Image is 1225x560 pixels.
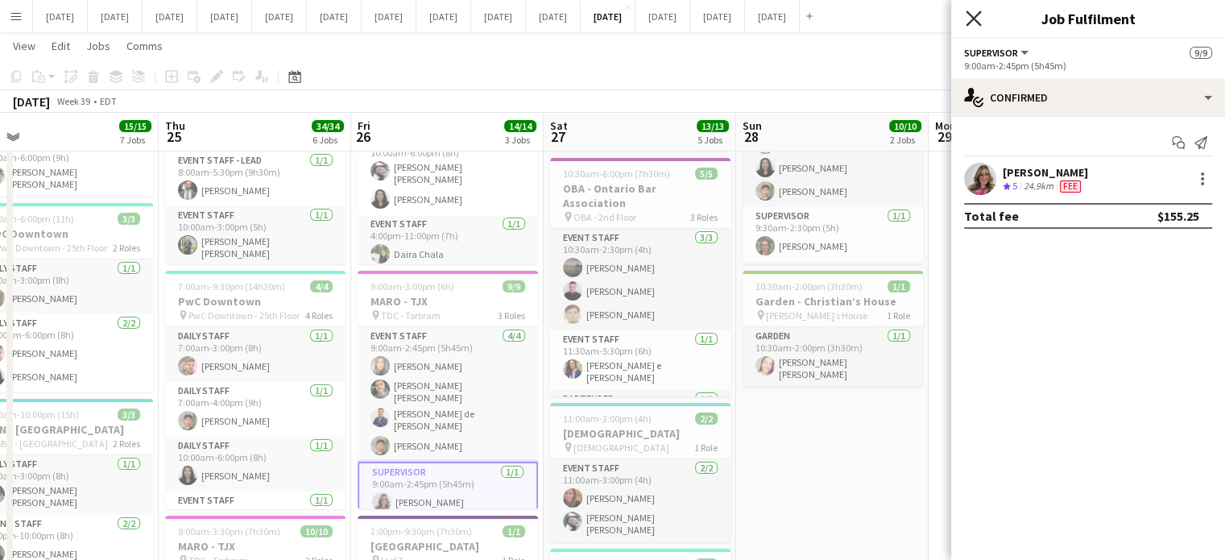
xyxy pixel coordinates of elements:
[743,294,923,309] h3: Garden - Christian’s House
[743,327,923,387] app-card-role: Garden1/110:30am-2:00pm (3h30m)[PERSON_NAME] [PERSON_NAME]
[100,95,117,107] div: EDT
[1012,180,1017,192] span: 5
[165,382,346,437] app-card-role: Daily Staff1/17:00am-4:00pm (9h)[PERSON_NAME]
[45,35,77,56] a: Edit
[312,134,343,146] div: 6 Jobs
[1060,180,1081,193] span: Fee
[6,35,42,56] a: View
[120,134,151,146] div: 7 Jobs
[888,280,910,292] span: 1/1
[498,309,525,321] span: 3 Roles
[697,120,729,132] span: 13/13
[550,403,730,542] app-job-card: 11:00am-3:00pm (4h)2/2[DEMOGRAPHIC_DATA] [DEMOGRAPHIC_DATA]1 RoleEvent Staff2/211:00am-3:00pm (4h...
[163,127,185,146] span: 25
[165,327,346,382] app-card-role: Daily Staff1/17:00am-3:00pm (8h)[PERSON_NAME]
[550,390,730,445] app-card-role: Bartender1/1
[1057,180,1084,193] div: Crew has different fees then in role
[745,1,800,32] button: [DATE]
[890,134,921,146] div: 2 Jobs
[80,35,117,56] a: Jobs
[33,1,88,32] button: [DATE]
[113,242,140,254] span: 2 Roles
[1020,180,1057,193] div: 24.9km
[165,206,346,266] app-card-role: Event Staff1/110:00am-3:00pm (5h)[PERSON_NAME] [PERSON_NAME]
[935,118,956,133] span: Mon
[573,442,669,454] span: [DEMOGRAPHIC_DATA]
[358,215,538,270] app-card-role: Event Staff1/14:00pm-11:00pm (7h)Daira Chala
[550,229,730,330] app-card-role: Event Staff3/310:30am-2:30pm (4h)[PERSON_NAME][PERSON_NAME][PERSON_NAME]
[695,168,718,180] span: 5/5
[118,213,140,225] span: 3/3
[86,39,110,53] span: Jobs
[358,294,538,309] h3: MARO - TJX
[178,525,280,537] span: 8:00am-3:30pm (7h30m)
[550,158,730,396] app-job-card: 10:30am-6:00pm (7h30m)5/5OBA - Ontario Bar Association OBA - 2nd Floor3 RolesEvent Staff3/310:30a...
[252,1,307,32] button: [DATE]
[178,280,285,292] span: 7:00am-9:30pm (14h30m)
[573,211,636,223] span: OBA - 2nd Floor
[581,1,635,32] button: [DATE]
[550,426,730,441] h3: [DEMOGRAPHIC_DATA]
[743,118,762,133] span: Sun
[697,134,728,146] div: 5 Jobs
[505,134,536,146] div: 3 Jobs
[52,39,70,53] span: Edit
[188,309,300,321] span: PwC Downtown - 25th Floor
[694,442,718,454] span: 1 Role
[307,1,362,32] button: [DATE]
[143,1,197,32] button: [DATE]
[695,413,718,425] span: 2/2
[165,118,185,133] span: Thu
[889,120,921,132] span: 10/10
[964,47,1018,59] span: Supervisor
[563,413,652,425] span: 11:00am-3:00pm (4h)
[165,492,346,546] app-card-role: Event Staff1/14:00pm-9:30pm (5h30m)
[362,1,416,32] button: [DATE]
[126,39,163,53] span: Comms
[358,132,538,215] app-card-role: Daily Staff2/210:00am-6:00pm (8h)[PERSON_NAME] [PERSON_NAME][PERSON_NAME]
[503,280,525,292] span: 9/9
[933,127,956,146] span: 29
[370,525,472,537] span: 2:00pm-9:30pm (7h30m)
[113,438,140,450] span: 2 Roles
[118,409,140,421] span: 3/3
[743,207,923,262] app-card-role: Supervisor1/19:30am-2:30pm (5h)[PERSON_NAME]
[312,120,344,132] span: 34/34
[300,525,333,537] span: 10/10
[370,280,454,292] span: 9:00am-3:00pm (6h)
[13,39,35,53] span: View
[504,120,536,132] span: 14/14
[550,459,730,542] app-card-role: Event Staff2/211:00am-3:00pm (4h)[PERSON_NAME][PERSON_NAME] [PERSON_NAME]
[550,330,730,390] app-card-role: Event Staff1/111:30am-5:30pm (6h)[PERSON_NAME] e [PERSON_NAME]
[1157,208,1199,224] div: $155.25
[550,181,730,210] h3: OBA - Ontario Bar Association
[740,127,762,146] span: 28
[13,93,50,110] div: [DATE]
[743,271,923,387] app-job-card: 10:30am-2:00pm (3h30m)1/1Garden - Christian’s House [PERSON_NAME]’s House1 RoleGarden1/110:30am-2...
[550,118,568,133] span: Sat
[471,1,526,32] button: [DATE]
[635,1,690,32] button: [DATE]
[964,60,1212,72] div: 9:00am-2:45pm (5h45m)
[358,327,538,462] app-card-role: Event Staff4/49:00am-2:45pm (5h45m)[PERSON_NAME][PERSON_NAME] [PERSON_NAME][PERSON_NAME] de [PERS...
[381,309,441,321] span: TDC - Torbram
[1190,47,1212,59] span: 9/9
[563,168,670,180] span: 10:30am-6:00pm (7h30m)
[755,280,863,292] span: 10:30am-2:00pm (3h30m)
[165,437,346,492] app-card-role: Daily Staff1/110:00am-6:00pm (8h)[PERSON_NAME]
[88,1,143,32] button: [DATE]
[355,127,370,146] span: 26
[358,271,538,509] app-job-card: 9:00am-3:00pm (6h)9/9MARO - TJX TDC - Torbram3 RolesEvent Staff4/49:00am-2:45pm (5h45m)[PERSON_NA...
[53,95,93,107] span: Week 39
[305,309,333,321] span: 4 Roles
[766,309,867,321] span: [PERSON_NAME]’s House
[358,539,538,554] h3: [GEOGRAPHIC_DATA]
[120,35,169,56] a: Comms
[690,1,745,32] button: [DATE]
[1003,165,1088,180] div: [PERSON_NAME]
[416,1,471,32] button: [DATE]
[358,462,538,520] app-card-role: Supervisor1/19:00am-2:45pm (5h45m)[PERSON_NAME]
